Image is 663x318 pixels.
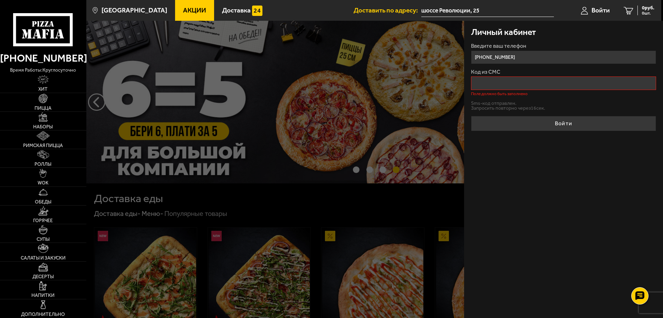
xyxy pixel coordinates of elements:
label: Код из СМС [471,69,656,75]
span: [GEOGRAPHIC_DATA] [102,7,167,13]
span: WOK [38,181,48,185]
span: Обеды [35,200,51,205]
input: Ваш адрес доставки [421,4,554,17]
span: Хит [38,87,48,92]
span: Супы [37,237,50,242]
span: Римская пицца [23,143,63,148]
h3: Личный кабинет [471,28,536,36]
span: Салаты и закуски [21,256,66,261]
span: Дополнительно [21,312,65,317]
label: Введите ваш телефон [471,43,656,49]
span: Горячее [33,218,53,223]
p: Поле должно быть заполнено [471,92,656,96]
span: 0 шт. [642,11,654,15]
p: Запросить повторно через 16 сек. [471,106,656,111]
span: Доставка [222,7,251,13]
span: Акции [183,7,206,13]
span: Напитки [31,293,55,298]
span: Наборы [33,125,53,129]
button: Войти [471,116,656,131]
span: Доставить по адресу: [354,7,421,13]
span: Войти [592,7,610,13]
span: Десерты [32,274,54,279]
span: Пицца [35,106,51,111]
span: 0 руб. [642,6,654,10]
p: Sms-код отправлен. [471,101,656,106]
img: 15daf4d41897b9f0e9f617042186c801.svg [252,6,262,16]
span: Роллы [35,162,51,167]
